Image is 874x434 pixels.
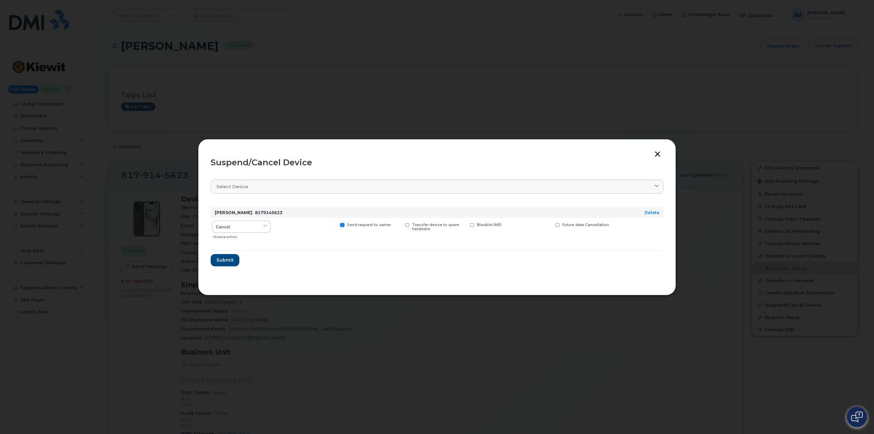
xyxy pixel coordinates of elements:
span: Blacklist IMEI [477,223,502,227]
span: Future date Cancellation [562,223,609,227]
button: Submit [211,254,239,266]
div: Choose action [213,232,271,240]
span: Select device [216,183,248,190]
img: Open chat [851,411,863,422]
strong: [PERSON_NAME] [215,210,252,215]
a: Delete [645,210,659,215]
span: Send request to carrier [347,223,391,227]
a: Select device [211,180,663,194]
div: Suspend/Cancel Device [211,158,663,167]
span: 8179145623 [255,210,282,215]
input: Blacklist IMEI [462,223,465,226]
span: Submit [216,257,234,263]
input: Future date Cancellation [547,223,550,226]
span: Transfer device to spare hardware [412,223,459,232]
input: Transfer device to spare hardware [397,223,400,226]
input: Send request to carrier [332,223,335,226]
